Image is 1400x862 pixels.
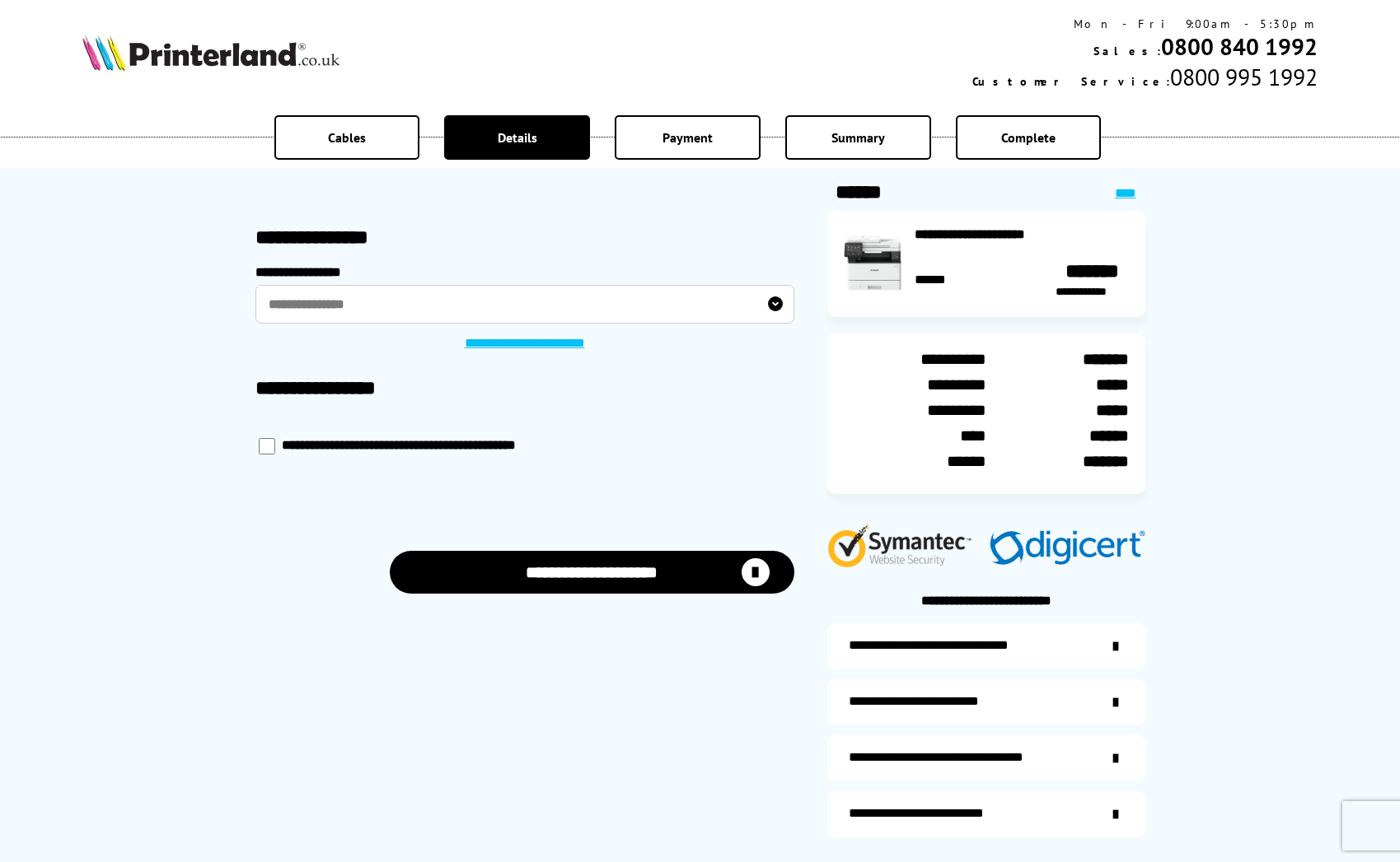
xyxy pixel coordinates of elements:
[1170,62,1318,92] span: 0800 995 1992
[827,791,1145,837] a: secure-website
[831,129,885,146] span: Summary
[82,35,339,71] img: Printerland Logo
[972,16,1318,31] div: Mon - Fri 9:00am - 5:30pm
[972,74,1170,89] span: Customer Service:
[1093,44,1161,58] span: Sales:
[1001,129,1056,146] span: Complete
[827,623,1145,669] a: additional-ink
[827,735,1145,781] a: additional-cables
[827,679,1145,725] a: items-arrive
[1161,31,1318,62] a: 0800 840 1992
[498,129,537,146] span: Details
[663,129,713,146] span: Payment
[328,129,366,146] span: Cables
